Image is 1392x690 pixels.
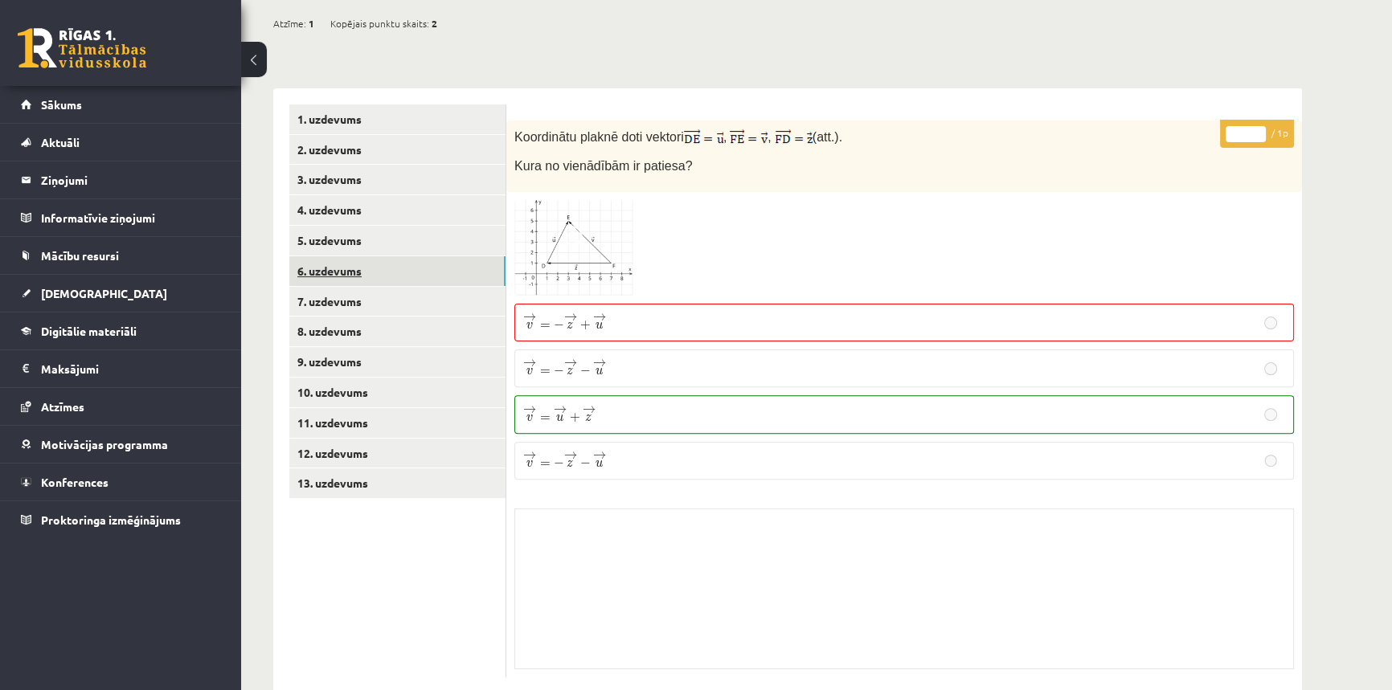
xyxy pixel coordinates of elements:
a: 9. uzdevums [289,347,506,377]
a: Atzīmes [21,388,221,425]
span: − [580,366,591,376]
span: → [564,359,577,367]
span: − [554,366,564,376]
span: (att.). [813,130,842,144]
span: z [567,368,573,375]
a: 4. uzdevums [289,195,506,225]
span: Konferences [41,475,108,489]
span: z [567,322,573,329]
a: 7. uzdevums [289,287,506,316]
span: → [564,451,577,459]
span: → [523,451,536,459]
span: v [526,322,533,329]
span: = [540,369,551,374]
span: u [556,414,563,422]
span: − [554,321,564,330]
span: z [585,414,592,422]
span: Proktoringa izmēģinājums [41,512,181,527]
span: Digitālie materiāli [41,324,137,338]
legend: Informatīvie ziņojumi [41,199,221,236]
span: Kura no vienādībām ir patiesa? [514,159,692,173]
img: 1.png [514,200,635,296]
a: Proktoringa izmēģinājums [21,501,221,538]
span: Motivācijas programma [41,437,168,451]
legend: Maksājumi [41,350,221,387]
span: → [554,405,567,413]
span: u [596,322,603,329]
span: Aktuāli [41,135,80,149]
span: − [554,459,564,468]
img: ShtRGAMXABwHOFGXemgPkFIbWGRzi42dNQolgYMBmzQLd3x5YyIYo1KBqrQmZx8WB7tSE38ZBlZ3fTY4CRFehzkGIQA7 [775,129,813,148]
span: + [580,321,591,330]
p: / 1p [1220,120,1294,148]
img: FS17Liy4sYSksJ6NionljsJEwAgFgEHQ4CCgxF8fUWJQxoBfJCOTZUAbocAkB0LXUQgEVpWXEWSXKKTnIFDopsdCFugcRSmbl... [684,129,723,148]
a: 13. uzdevums [289,468,506,498]
a: Motivācijas programma [21,426,221,463]
a: Sākums [21,86,221,123]
span: → [593,359,606,367]
a: 10. uzdevums [289,378,506,407]
span: z [567,460,573,467]
a: [DEMOGRAPHIC_DATA] [21,275,221,312]
span: Atzīmes [41,399,84,414]
a: 1. uzdevums [289,104,506,134]
span: → [564,313,577,321]
span: Sākums [41,97,82,112]
span: Mācību resursi [41,248,119,263]
span: Atzīme: [273,11,306,35]
a: 5. uzdevums [289,226,506,255]
span: 2 [432,11,437,35]
a: Mācību resursi [21,237,221,274]
font: , [723,130,727,144]
span: → [583,405,596,413]
a: 11. uzdevums [289,408,506,438]
a: Digitālie materiāli [21,312,221,349]
span: → [523,313,536,321]
span: Kopējais punktu skaits: [330,11,429,35]
span: − [580,459,591,468]
span: + [570,413,580,423]
a: Konferences [21,463,221,500]
a: 6. uzdevums [289,256,506,286]
span: = [540,415,551,420]
a: 2. uzdevums [289,135,506,165]
span: v [526,460,533,467]
span: = [540,324,551,329]
span: → [523,359,536,367]
span: = [540,462,551,467]
a: Maksājumi [21,350,221,387]
span: u [596,460,603,467]
a: Rīgas 1. Tālmācības vidusskola [18,28,146,68]
a: Informatīvie ziņojumi [21,199,221,236]
span: 1 [309,11,314,35]
a: 8. uzdevums [289,316,506,346]
a: 3. uzdevums [289,165,506,194]
legend: Ziņojumi [41,161,221,198]
span: [DEMOGRAPHIC_DATA] [41,286,167,300]
span: u [596,368,603,375]
a: Aktuāli [21,124,221,161]
span: v [526,414,533,422]
font: , [768,130,771,144]
a: 12. uzdevums [289,439,506,468]
span: v [526,368,533,375]
span: → [523,405,536,413]
span: → [593,451,606,459]
span: Koordinātu plaknē doti vektori [514,130,684,144]
a: Ziņojumi [21,161,221,198]
img: IhiwdQIWhy0hcsmp5QrLaArWzAkm1VxMSjpqEBPRNzwWdSJbbqoM6EjIYLWMTSprEj3SWWfj6SM2EHsDAGUbDnkaBzd+UmcGI... [730,129,768,148]
span: → [593,313,606,321]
